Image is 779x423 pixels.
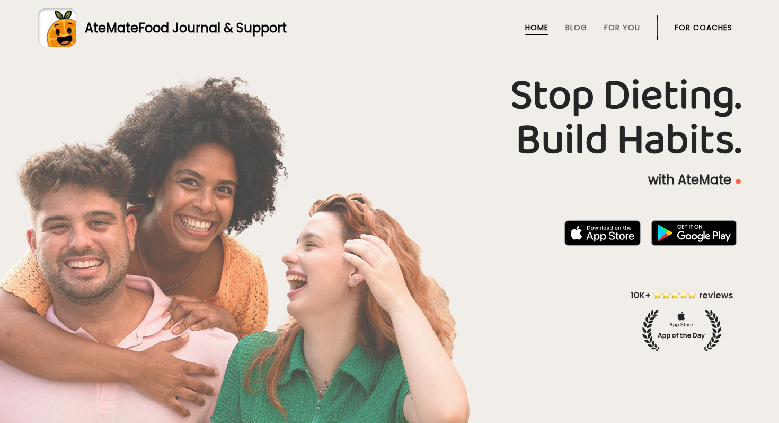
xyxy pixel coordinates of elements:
a: AteMateFood Journal & Support [38,8,741,47]
img: badge-download-apple.svg [564,220,641,246]
a: Home [525,23,548,32]
img: badge-download-google.png [651,220,737,246]
a: Blog [565,23,587,32]
a: For You [604,23,640,32]
span: Food Journal & Support [138,19,287,37]
div: AteMate [76,19,287,37]
h1: Stop Dieting. Build Habits. [38,74,741,163]
p: with AteMate [38,171,741,188]
img: home-hero-appoftheday.png [623,289,741,351]
a: For Coaches [675,23,732,32]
